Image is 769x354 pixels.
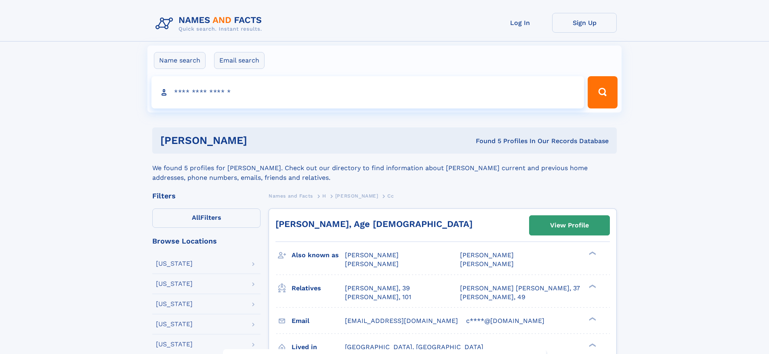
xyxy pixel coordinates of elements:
a: H [322,191,326,201]
span: Cc [387,193,394,199]
span: [GEOGRAPHIC_DATA], [GEOGRAPHIC_DATA] [345,343,483,351]
span: [EMAIL_ADDRESS][DOMAIN_NAME] [345,317,458,325]
div: [US_STATE] [156,321,193,327]
span: [PERSON_NAME] [345,251,399,259]
h3: Also known as [292,248,345,262]
div: View Profile [550,216,589,235]
a: [PERSON_NAME] [PERSON_NAME], 37 [460,284,580,293]
a: [PERSON_NAME], 39 [345,284,410,293]
div: ❯ [587,283,597,289]
div: [US_STATE] [156,281,193,287]
span: [PERSON_NAME] [335,193,378,199]
label: Filters [152,208,261,228]
div: [US_STATE] [156,341,193,348]
h3: Lived in [292,340,345,354]
input: search input [151,76,584,108]
h3: Email [292,314,345,328]
a: Log In [487,13,552,33]
label: Name search [154,52,206,69]
a: [PERSON_NAME], Age [DEMOGRAPHIC_DATA] [275,219,473,229]
a: Names and Facts [269,191,313,201]
span: H [322,193,326,199]
a: Sign Up [552,13,617,33]
div: [US_STATE] [156,260,193,267]
button: Search Button [588,76,618,108]
a: [PERSON_NAME], 101 [345,293,411,302]
span: [PERSON_NAME] [345,260,399,268]
div: Found 5 Profiles In Our Records Database [361,137,609,146]
h1: [PERSON_NAME] [160,135,361,146]
div: We found 5 profiles for [PERSON_NAME]. Check out our directory to find information about [PERSON_... [152,154,617,183]
span: [PERSON_NAME] [460,260,514,268]
span: [PERSON_NAME] [460,251,514,259]
div: Filters [152,192,261,200]
span: All [192,214,200,221]
div: ❯ [587,251,597,256]
label: Email search [214,52,265,69]
div: ❯ [587,316,597,321]
h3: Relatives [292,281,345,295]
a: [PERSON_NAME], 49 [460,293,525,302]
div: ❯ [587,342,597,348]
div: Browse Locations [152,237,261,245]
div: [US_STATE] [156,301,193,307]
a: [PERSON_NAME] [335,191,378,201]
img: Logo Names and Facts [152,13,269,35]
a: View Profile [529,216,609,235]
